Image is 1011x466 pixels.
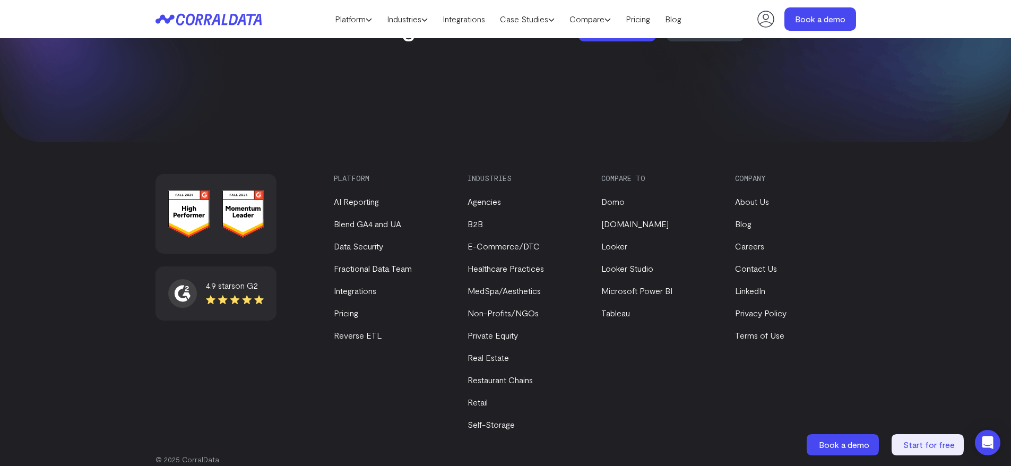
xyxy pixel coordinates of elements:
[468,308,539,318] a: Non-Profits/NGOs
[334,196,379,206] a: AI Reporting
[492,11,562,27] a: Case Studies
[468,375,533,385] a: Restaurant Chains
[468,196,501,206] a: Agencies
[975,430,1000,455] div: Open Intercom Messenger
[735,286,765,296] a: LinkedIn
[334,330,382,340] a: Reverse ETL
[784,7,856,31] a: Book a demo
[334,308,358,318] a: Pricing
[601,196,625,206] a: Domo
[334,263,412,273] a: Fractional Data Team
[468,219,483,229] a: B2B
[468,263,544,273] a: Healthcare Practices
[468,241,540,251] a: E-Commerce/DTC
[601,308,630,318] a: Tableau
[468,174,583,183] h3: Industries
[334,174,450,183] h3: Platform
[735,241,764,251] a: Careers
[601,263,653,273] a: Looker Studio
[155,454,856,465] p: © 2025 CorralData
[735,308,787,318] a: Privacy Policy
[334,286,376,296] a: Integrations
[468,330,518,340] a: Private Equity
[658,11,689,27] a: Blog
[601,174,717,183] h3: Compare to
[168,279,264,308] a: 4.9 starson G2
[334,219,401,229] a: Blend GA4 and UA
[206,279,264,292] div: 4.9 stars
[735,174,851,183] h3: Company
[601,241,627,251] a: Looker
[468,352,509,363] a: Real Estate
[735,219,751,229] a: Blog
[892,434,966,455] a: Start for free
[735,196,769,206] a: About Us
[468,397,488,407] a: Retail
[618,11,658,27] a: Pricing
[334,241,383,251] a: Data Security
[327,11,379,27] a: Platform
[735,263,777,273] a: Contact Us
[468,286,541,296] a: MedSpa/Aesthetics
[601,286,672,296] a: Microsoft Power BI
[735,330,784,340] a: Terms of Use
[235,280,258,290] span: on G2
[807,434,881,455] a: Book a demo
[819,439,869,450] span: Book a demo
[562,11,618,27] a: Compare
[435,11,492,27] a: Integrations
[601,219,669,229] a: [DOMAIN_NAME]
[903,439,955,450] span: Start for free
[468,419,515,429] a: Self-Storage
[379,11,435,27] a: Industries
